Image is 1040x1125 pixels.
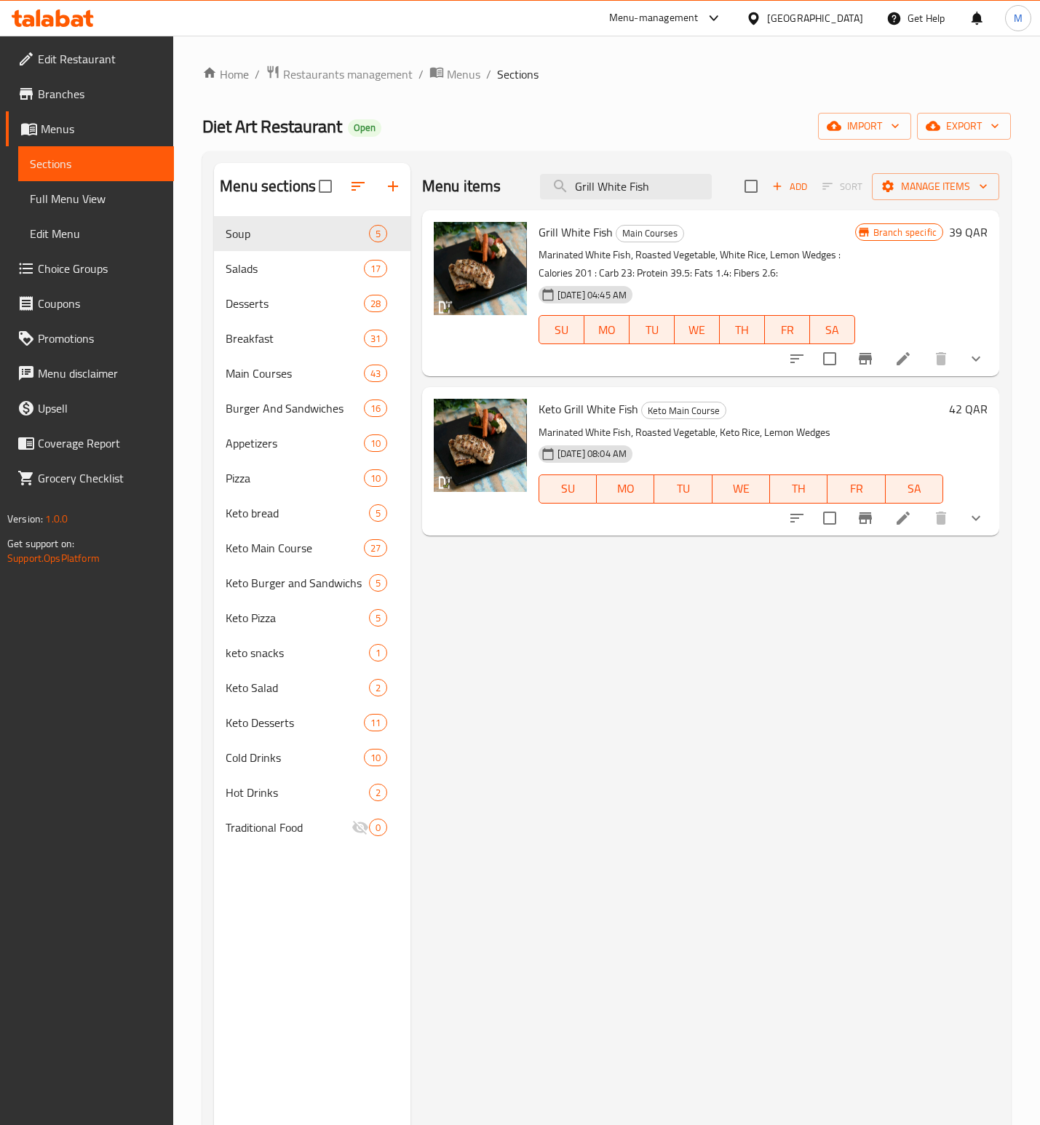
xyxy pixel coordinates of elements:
a: Choice Groups [6,251,174,286]
div: items [369,644,387,661]
span: Restaurants management [283,65,413,83]
span: 5 [370,611,386,625]
span: Keto Salad [226,679,369,696]
div: items [364,295,387,312]
div: items [369,819,387,836]
div: Keto Pizza [226,609,369,627]
a: Menus [6,111,174,146]
span: SA [816,319,849,341]
button: FR [827,474,885,504]
span: import [830,117,900,135]
span: Coupons [38,295,162,312]
span: Menu disclaimer [38,365,162,382]
span: Menus [447,65,480,83]
span: Pizza [226,469,363,487]
span: Keto Main Course [226,539,363,557]
li: / [486,65,491,83]
div: Desserts [226,295,363,312]
h6: 42 QAR [949,399,988,419]
span: MO [590,319,624,341]
div: items [369,574,387,592]
input: search [540,174,712,199]
div: Soup [226,225,369,242]
a: Edit menu item [894,509,912,527]
span: Get support on: [7,534,74,553]
span: 1.0.0 [45,509,68,528]
span: TH [776,478,822,499]
span: 1 [370,646,386,660]
div: items [369,609,387,627]
span: Add [770,178,809,195]
div: Keto Pizza5 [214,600,410,635]
div: Traditional Food0 [214,810,410,845]
span: Select to update [814,503,845,533]
a: Home [202,65,249,83]
button: delete [924,341,958,376]
span: 10 [365,437,386,450]
span: WE [680,319,714,341]
span: Keto bread [226,504,369,522]
span: Traditional Food [226,819,352,836]
span: 11 [365,716,386,730]
div: items [364,469,387,487]
span: Promotions [38,330,162,347]
span: Main Courses [226,365,363,382]
div: Cold Drinks10 [214,740,410,775]
button: SU [539,474,597,504]
h2: Menu sections [220,175,316,197]
button: TU [630,315,675,344]
span: 5 [370,506,386,520]
span: Keto Main Course [642,402,726,419]
span: Salads [226,260,363,277]
span: Manage items [884,178,988,196]
button: MO [597,474,654,504]
div: items [364,260,387,277]
a: Coverage Report [6,426,174,461]
span: Sort sections [341,169,376,204]
span: SU [545,319,579,341]
div: items [364,539,387,557]
button: TH [720,315,765,344]
a: Edit Restaurant [6,41,174,76]
span: Open [348,122,381,134]
a: Sections [18,146,174,181]
li: / [255,65,260,83]
div: Salads17 [214,251,410,286]
span: SU [545,478,591,499]
div: items [364,714,387,731]
span: Keto Desserts [226,714,363,731]
img: Keto Grill White Fish [434,399,527,492]
span: TH [726,319,759,341]
div: items [364,749,387,766]
span: 2 [370,681,386,695]
div: Open [348,119,381,137]
button: SA [886,474,943,504]
div: Keto Main Course27 [214,530,410,565]
button: sort-choices [779,501,814,536]
div: Keto Main Course [641,402,726,419]
div: Menu-management [609,9,699,27]
a: Upsell [6,391,174,426]
span: Breakfast [226,330,363,347]
svg: Show Choices [967,350,985,367]
span: Hot Drinks [226,784,369,801]
span: TU [660,478,706,499]
span: Keto Grill White Fish [539,398,638,420]
span: Grill White Fish [539,221,613,243]
div: Desserts28 [214,286,410,321]
span: 10 [365,751,386,765]
button: Branch-specific-item [848,501,883,536]
span: Cold Drinks [226,749,363,766]
span: 31 [365,332,386,346]
div: Keto Desserts11 [214,705,410,740]
a: Menu disclaimer [6,356,174,391]
span: WE [718,478,764,499]
span: 16 [365,402,386,416]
